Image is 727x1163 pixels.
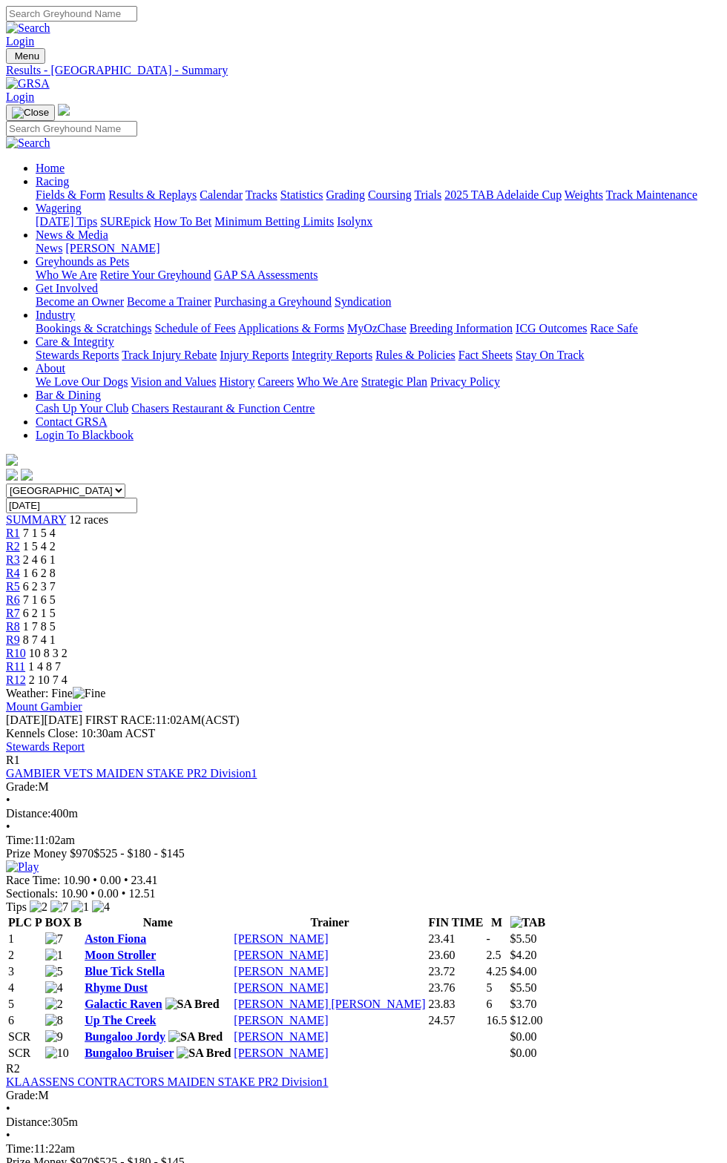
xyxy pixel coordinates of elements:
a: Bookings & Scratchings [36,322,151,335]
a: SUREpick [100,215,151,228]
span: $12.00 [510,1014,543,1027]
div: Results - [GEOGRAPHIC_DATA] - Summary [6,64,721,77]
span: $4.00 [510,965,537,978]
td: SCR [7,1046,43,1061]
div: News & Media [36,242,721,255]
td: 3 [7,964,43,979]
span: • [6,1102,10,1115]
div: Industry [36,322,721,335]
a: Applications & Forms [238,322,344,335]
a: Breeding Information [409,322,513,335]
img: Search [6,22,50,35]
a: Become an Owner [36,295,124,308]
a: Industry [36,309,75,321]
button: Toggle navigation [6,105,55,121]
text: 16.5 [487,1014,507,1027]
img: SA Bred [165,998,220,1011]
td: 23.83 [428,997,484,1012]
img: facebook.svg [6,469,18,481]
span: Tips [6,900,27,913]
a: Integrity Reports [292,349,372,361]
div: M [6,1089,721,1102]
img: GRSA [6,77,50,90]
a: About [36,362,65,375]
a: Trials [414,188,441,201]
div: Racing [36,188,721,202]
span: BOX [45,916,71,929]
span: • [91,887,95,900]
span: Distance: [6,1116,50,1128]
a: R1 [6,527,20,539]
a: [PERSON_NAME] [65,242,159,254]
span: B [73,916,82,929]
td: 2 [7,948,43,963]
span: $525 - $180 - $145 [93,847,185,860]
a: Blue Tick Stella [85,965,165,978]
div: Wagering [36,215,721,228]
td: 23.41 [428,932,484,946]
a: Purchasing a Greyhound [214,295,332,308]
a: Rhyme Dust [85,981,148,994]
span: 1 6 2 8 [23,567,56,579]
th: FIN TIME [428,915,484,930]
span: $5.50 [510,932,537,945]
span: [DATE] [6,714,45,726]
a: News [36,242,62,254]
a: Calendar [200,188,243,201]
a: Track Injury Rebate [122,349,217,361]
th: Name [84,915,231,930]
td: 6 [7,1013,43,1028]
a: Login [6,35,34,47]
span: 12 races [69,513,108,526]
span: R10 [6,647,26,659]
a: Schedule of Fees [154,322,235,335]
div: 400m [6,807,721,820]
a: [PERSON_NAME] [234,1014,328,1027]
a: R9 [6,633,20,646]
div: Bar & Dining [36,402,721,415]
span: $3.70 [510,998,537,1010]
span: R2 [6,540,20,553]
a: Wagering [36,202,82,214]
a: R3 [6,553,20,566]
th: M [486,915,508,930]
img: Close [12,107,49,119]
a: Home [36,162,65,174]
td: 4 [7,981,43,995]
span: • [6,794,10,806]
span: $4.20 [510,949,537,961]
td: 23.60 [428,948,484,963]
span: 1 4 8 7 [28,660,61,673]
span: 10 8 3 2 [29,647,68,659]
span: R12 [6,673,26,686]
img: 2 [30,900,47,914]
span: SUMMARY [6,513,66,526]
text: 5 [487,981,493,994]
span: 6 2 3 7 [23,580,56,593]
a: Stewards Report [6,740,85,753]
a: ICG Outcomes [516,322,587,335]
a: Moon Stroller [85,949,156,961]
a: Weights [565,188,603,201]
text: 6 [487,998,493,1010]
a: Race Safe [590,322,637,335]
span: R11 [6,660,25,673]
span: 11:02AM(ACST) [85,714,240,726]
td: 23.72 [428,964,484,979]
a: Bar & Dining [36,389,101,401]
input: Search [6,6,137,22]
span: Sectionals: [6,887,58,900]
a: Rules & Policies [375,349,455,361]
span: 6 2 1 5 [23,607,56,619]
a: R5 [6,580,20,593]
a: [PERSON_NAME] [234,981,328,994]
div: About [36,375,721,389]
span: R1 [6,754,20,766]
div: 11:22am [6,1142,721,1156]
span: 8 7 4 1 [23,633,56,646]
img: 7 [45,932,63,946]
a: Tracks [246,188,277,201]
a: Up The Creek [85,1014,156,1027]
a: News & Media [36,228,108,241]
